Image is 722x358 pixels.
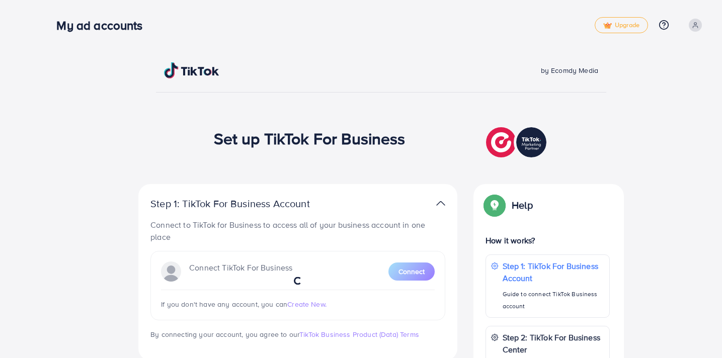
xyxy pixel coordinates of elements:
[603,22,612,29] img: tick
[214,129,406,148] h1: Set up TikTok For Business
[503,331,604,355] p: Step 2: TikTok For Business Center
[541,65,598,75] span: by Ecomdy Media
[436,196,445,211] img: TikTok partner
[503,260,604,284] p: Step 1: TikTok For Business Account
[486,125,549,160] img: TikTok partner
[56,18,150,33] h3: My ad accounts
[603,22,639,29] span: Upgrade
[486,196,504,214] img: Popup guide
[150,198,342,210] p: Step 1: TikTok For Business Account
[503,288,604,312] p: Guide to connect TikTok Business account
[164,62,219,78] img: TikTok
[486,234,610,246] p: How it works?
[512,199,533,211] p: Help
[595,17,648,33] a: tickUpgrade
